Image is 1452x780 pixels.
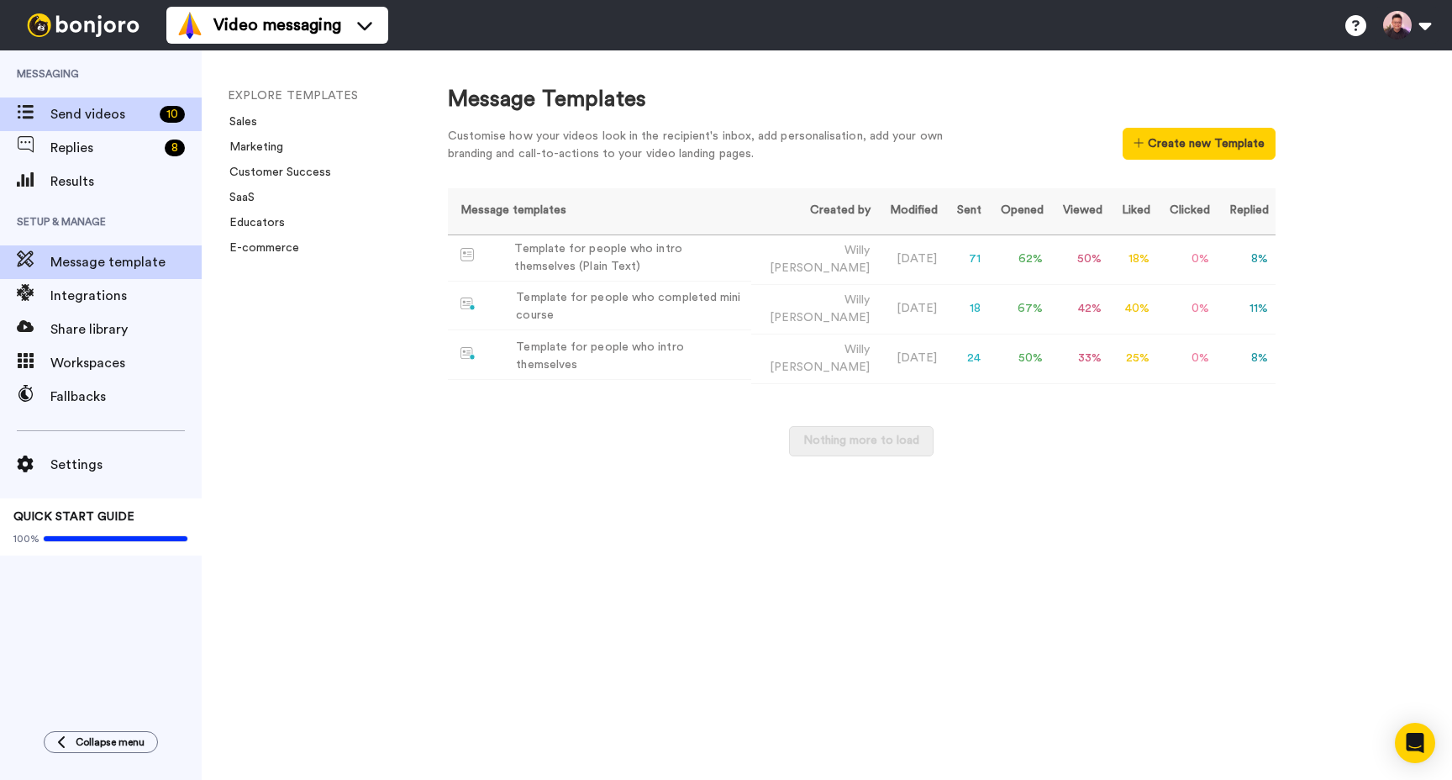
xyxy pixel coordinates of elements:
th: Replied [1217,188,1276,235]
td: [DATE] [877,284,944,334]
th: Opened [988,188,1050,235]
td: 0 % [1157,334,1217,383]
span: Settings [50,455,202,475]
a: Sales [219,116,257,128]
td: 33 % [1050,334,1109,383]
div: Template for people who intro themselves [516,339,744,374]
th: Created by [751,188,877,235]
td: Willy [751,235,877,284]
button: Nothing more to load [789,426,934,456]
a: Educators [219,217,285,229]
td: 8 % [1217,235,1276,284]
td: 18 % [1109,235,1157,284]
a: Marketing [219,141,283,153]
li: EXPLORE TEMPLATES [228,87,455,105]
img: vm-color.svg [176,12,203,39]
div: Customise how your videos look in the recipient's inbox, add personalisation, add your own brandi... [448,128,969,163]
span: [PERSON_NAME] [770,312,871,324]
th: Liked [1109,188,1157,235]
span: Collapse menu [76,735,145,749]
td: Willy [751,334,877,383]
td: 18 [944,284,988,334]
td: 67 % [988,284,1050,334]
th: Clicked [1157,188,1217,235]
td: 50 % [988,334,1050,383]
span: Share library [50,319,202,340]
td: [DATE] [877,235,944,284]
button: Create new Template [1123,128,1275,160]
span: [PERSON_NAME] [770,361,871,373]
td: 40 % [1109,284,1157,334]
span: Integrations [50,286,202,306]
img: nextgen-template.svg [460,298,476,311]
td: Willy [751,284,877,334]
button: Collapse menu [44,731,158,753]
td: [DATE] [877,334,944,383]
span: [PERSON_NAME] [770,262,871,274]
span: Results [50,171,202,192]
td: 25 % [1109,334,1157,383]
td: 8 % [1217,334,1276,383]
span: Workspaces [50,353,202,373]
th: Modified [877,188,944,235]
div: Message Templates [448,84,1276,115]
div: 8 [165,140,185,156]
div: 10 [160,106,185,123]
td: 11 % [1217,284,1276,334]
th: Sent [944,188,988,235]
td: 50 % [1050,235,1109,284]
td: 62 % [988,235,1050,284]
img: nextgen-template.svg [460,347,476,361]
span: 100% [13,532,39,545]
th: Message templates [448,188,751,235]
img: bj-logo-header-white.svg [20,13,146,37]
span: Send videos [50,104,153,124]
span: QUICK START GUIDE [13,511,134,523]
span: Replies [50,138,158,158]
td: 0 % [1157,235,1217,284]
td: 42 % [1050,284,1109,334]
a: SaaS [219,192,255,203]
td: 0 % [1157,284,1217,334]
td: 71 [944,235,988,284]
span: Message template [50,252,202,272]
td: 24 [944,334,988,383]
div: Open Intercom Messenger [1395,723,1435,763]
th: Viewed [1050,188,1109,235]
span: Video messaging [213,13,341,37]
div: Template for people who completed mini course [516,289,744,324]
img: Message-temps.svg [460,248,475,261]
span: Fallbacks [50,387,202,407]
a: Customer Success [219,166,331,178]
a: E-commerce [219,242,299,254]
div: Template for people who intro themselves (Plain Text) [514,240,744,276]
